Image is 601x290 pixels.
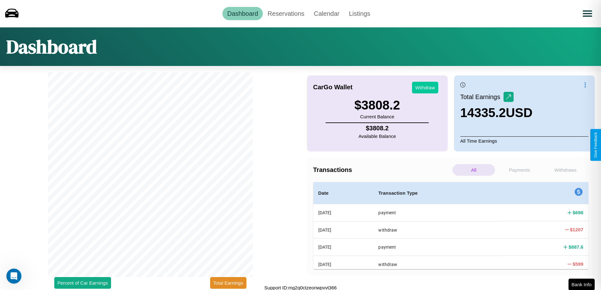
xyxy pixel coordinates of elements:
[54,277,111,289] button: Percent of Car Earnings
[313,166,451,174] h4: Transactions
[313,239,374,256] th: [DATE]
[573,261,583,267] h4: $ 599
[6,269,21,284] iframe: Intercom live chat
[373,256,501,273] th: withdraw
[210,277,246,289] button: Total Earnings
[358,125,396,132] h4: $ 3808.2
[593,132,598,158] div: Give Feedback
[373,221,501,238] th: withdraw
[354,98,400,112] h3: $ 3808.2
[378,189,496,197] h4: Transaction Type
[579,5,596,22] button: Open menu
[313,204,374,222] th: [DATE]
[318,189,368,197] h4: Date
[498,164,541,176] p: Payments
[573,209,583,216] h4: $ 698
[344,7,375,20] a: Listings
[313,221,374,238] th: [DATE]
[460,91,504,103] p: Total Earnings
[263,7,309,20] a: Reservations
[452,164,495,176] p: All
[412,82,438,93] button: Withdraw
[6,34,97,60] h1: Dashboard
[570,226,583,233] h4: $ 1207
[544,164,587,176] p: Withdraws
[313,256,374,273] th: [DATE]
[569,244,583,250] h4: $ 887.6
[373,204,501,222] th: payment
[354,112,400,121] p: Current Balance
[222,7,263,20] a: Dashboard
[460,106,533,120] h3: 14335.2 USD
[358,132,396,140] p: Available Balance
[313,84,353,91] h4: CarGo Wallet
[460,136,588,145] p: All Time Earnings
[373,239,501,256] th: payment
[309,7,344,20] a: Calendar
